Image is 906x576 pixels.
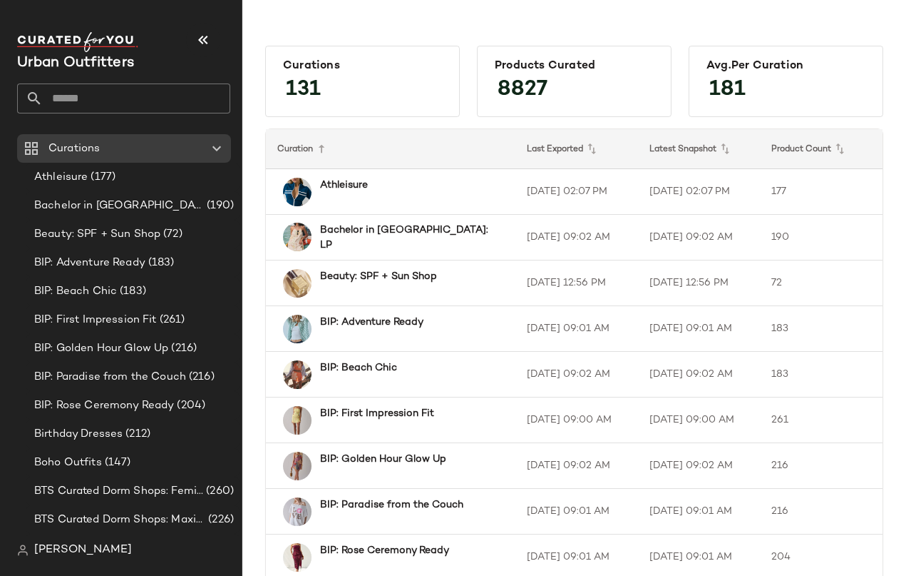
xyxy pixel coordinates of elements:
td: 183 [760,306,882,352]
td: [DATE] 09:02 AM [515,443,638,489]
td: [DATE] 09:02 AM [638,443,761,489]
span: 181 [695,64,760,116]
span: Current Company Name [17,56,134,71]
b: Bachelor in [GEOGRAPHIC_DATA]: LP [320,223,490,253]
img: 96651559_038_b [283,315,312,343]
span: BIP: Golden Hour Glow Up [34,340,168,357]
span: BIP: Adventure Ready [34,255,145,271]
span: Curations [48,141,100,157]
td: 177 [760,169,882,215]
b: Beauty: SPF + Sun Shop [320,269,437,284]
span: BIP: Beach Chic [34,283,117,300]
span: (216) [168,340,197,357]
img: cfy_white_logo.C9jOOHJF.svg [17,32,138,52]
b: BIP: Adventure Ready [320,315,423,330]
img: 76010537_262_b [283,543,312,572]
th: Last Exported [515,129,638,169]
td: [DATE] 09:02 AM [515,215,638,261]
img: 98247711_087_b [283,360,312,389]
span: Beauty: SPF + Sun Shop [34,226,160,243]
span: (183) [117,283,146,300]
span: Athleisure [34,169,88,186]
span: BTS Curated Dorm Shops: Maximalist [34,512,205,528]
span: (72) [160,226,182,243]
span: (183) [145,255,175,271]
span: Boho Outfits [34,455,102,471]
b: BIP: First Impression Fit [320,406,434,421]
span: (226) [205,512,234,528]
div: Avg.per Curation [706,59,865,73]
td: [DATE] 09:01 AM [515,306,638,352]
td: 183 [760,352,882,398]
img: 100596915_079_b [283,406,312,435]
td: 216 [760,443,882,489]
span: BTS Curated Dorm Shops: Feminine [34,483,203,500]
td: [DATE] 09:01 AM [515,489,638,535]
b: Athleisure [320,178,368,193]
td: [DATE] 12:56 PM [638,261,761,306]
td: [DATE] 09:01 AM [638,489,761,535]
div: Products Curated [495,59,654,73]
td: [DATE] 02:07 PM [515,169,638,215]
td: [DATE] 09:01 AM [638,306,761,352]
span: (204) [174,398,205,414]
th: Latest Snapshot [638,129,761,169]
span: [PERSON_NAME] [34,542,132,559]
td: [DATE] 09:02 AM [515,352,638,398]
span: BIP: Rose Ceremony Ready [34,398,174,414]
span: (177) [88,169,115,186]
img: 54308812_023_b [283,269,312,298]
span: (147) [102,455,131,471]
td: 216 [760,489,882,535]
span: Bachelor in [GEOGRAPHIC_DATA]: LP [34,198,204,214]
span: (212) [123,426,150,443]
span: 8827 [483,64,562,116]
span: (216) [186,369,215,385]
span: (261) [157,312,185,328]
td: [DATE] 02:07 PM [638,169,761,215]
img: 100637107_211_b [283,497,312,526]
td: [DATE] 09:00 AM [515,398,638,443]
span: BIP: Paradise from the Couch [34,369,186,385]
td: 72 [760,261,882,306]
td: 190 [760,215,882,261]
td: [DATE] 09:00 AM [638,398,761,443]
img: 99180069_079_b [283,223,312,251]
td: 261 [760,398,882,443]
td: [DATE] 09:02 AM [638,352,761,398]
b: BIP: Beach Chic [320,360,397,375]
span: BIP: First Impression Fit [34,312,157,328]
span: 131 [272,64,335,116]
span: (260) [203,483,234,500]
th: Curation [266,129,515,169]
b: BIP: Rose Ceremony Ready [320,543,449,558]
td: [DATE] 12:56 PM [515,261,638,306]
b: BIP: Golden Hour Glow Up [320,452,446,467]
span: Birthday Dresses [34,426,123,443]
div: Curations [283,59,442,73]
img: 101347516_000_b [283,452,312,480]
b: BIP: Paradise from the Couch [320,497,463,512]
th: Product Count [760,129,882,169]
img: svg%3e [17,545,29,556]
img: 101256782_042_b [283,178,312,206]
span: (190) [204,198,234,214]
td: [DATE] 09:02 AM [638,215,761,261]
